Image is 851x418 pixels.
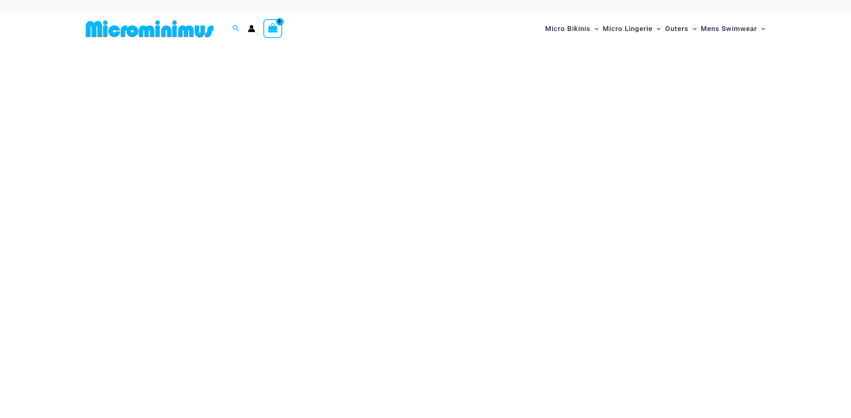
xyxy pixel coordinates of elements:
[82,20,217,38] img: MM SHOP LOGO FLAT
[699,16,767,41] a: Mens SwimwearMenu ToggleMenu Toggle
[663,16,699,41] a: OutersMenu ToggleMenu Toggle
[601,16,663,41] a: Micro LingerieMenu ToggleMenu Toggle
[757,18,765,39] span: Menu Toggle
[543,16,601,41] a: Micro BikinisMenu ToggleMenu Toggle
[232,24,240,34] a: Search icon link
[665,18,688,39] span: Outers
[653,18,661,39] span: Menu Toggle
[688,18,697,39] span: Menu Toggle
[590,18,599,39] span: Menu Toggle
[603,18,653,39] span: Micro Lingerie
[701,18,757,39] span: Mens Swimwear
[545,18,590,39] span: Micro Bikinis
[542,15,769,42] nav: Site Navigation
[248,25,255,32] a: Account icon link
[263,19,282,38] a: View Shopping Cart, empty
